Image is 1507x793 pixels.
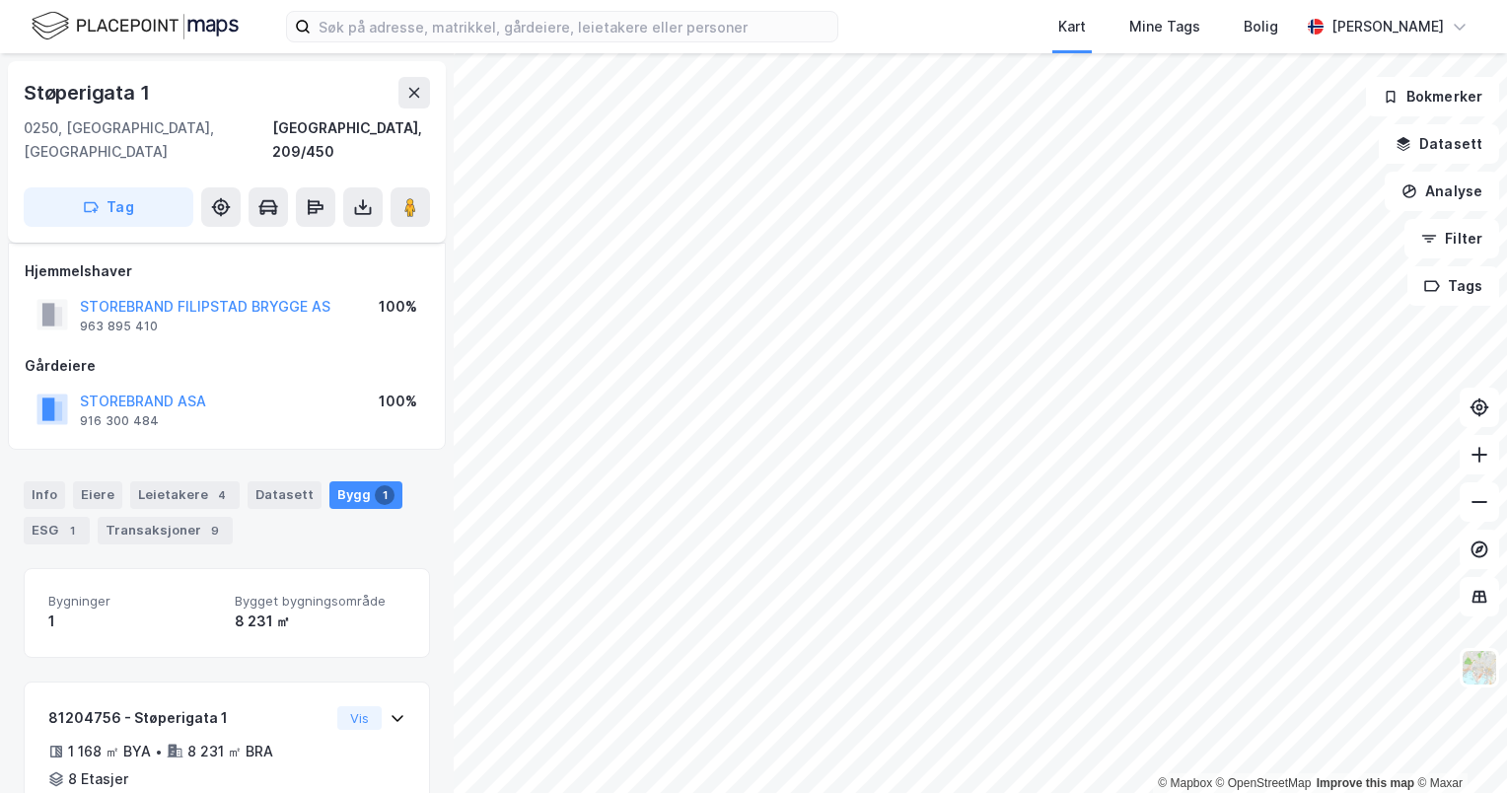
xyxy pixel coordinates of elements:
[62,521,82,541] div: 1
[1158,776,1212,790] a: Mapbox
[25,354,429,378] div: Gårdeiere
[155,744,163,759] div: •
[24,116,272,164] div: 0250, [GEOGRAPHIC_DATA], [GEOGRAPHIC_DATA]
[1244,15,1278,38] div: Bolig
[24,481,65,509] div: Info
[24,517,90,544] div: ESG
[1331,15,1444,38] div: [PERSON_NAME]
[48,593,219,610] span: Bygninger
[187,740,273,763] div: 8 231 ㎡ BRA
[248,481,322,509] div: Datasett
[311,12,837,41] input: Søk på adresse, matrikkel, gårdeiere, leietakere eller personer
[375,485,395,505] div: 1
[1129,15,1200,38] div: Mine Tags
[379,295,417,319] div: 100%
[329,481,402,509] div: Bygg
[212,485,232,505] div: 4
[68,767,128,791] div: 8 Etasjer
[80,413,159,429] div: 916 300 484
[1317,776,1414,790] a: Improve this map
[1408,698,1507,793] iframe: Chat Widget
[1216,776,1312,790] a: OpenStreetMap
[80,319,158,334] div: 963 895 410
[98,517,233,544] div: Transaksjoner
[48,610,219,633] div: 1
[379,390,417,413] div: 100%
[1461,649,1498,686] img: Z
[1385,172,1499,211] button: Analyse
[130,481,240,509] div: Leietakere
[32,9,239,43] img: logo.f888ab2527a4732fd821a326f86c7f29.svg
[24,77,153,108] div: Støperigata 1
[1366,77,1499,116] button: Bokmerker
[205,521,225,541] div: 9
[337,706,382,730] button: Vis
[68,740,151,763] div: 1 168 ㎡ BYA
[73,481,122,509] div: Eiere
[1058,15,1086,38] div: Kart
[235,593,405,610] span: Bygget bygningsområde
[25,259,429,283] div: Hjemmelshaver
[1404,219,1499,258] button: Filter
[1407,266,1499,306] button: Tags
[1408,698,1507,793] div: Kontrollprogram for chat
[24,187,193,227] button: Tag
[272,116,430,164] div: [GEOGRAPHIC_DATA], 209/450
[1379,124,1499,164] button: Datasett
[48,706,329,730] div: 81204756 - Støperigata 1
[235,610,405,633] div: 8 231 ㎡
